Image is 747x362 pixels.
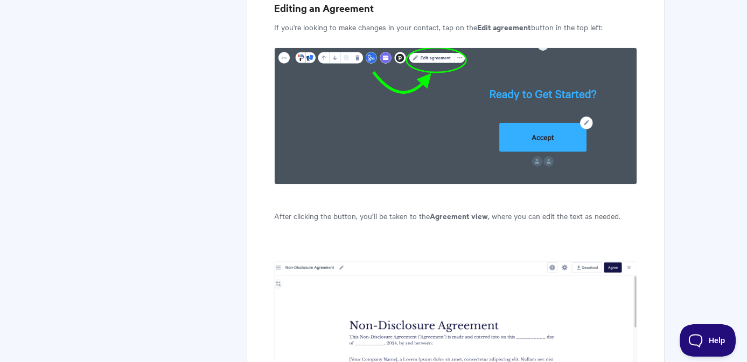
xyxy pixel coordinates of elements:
[274,21,637,33] p: If you're looking to make changes in your contact, tap on the button in the top left:
[430,210,488,221] b: Agreement view
[477,21,531,32] b: Edit agreement
[274,209,637,222] p: After clicking the button, you’ll be taken to the , where you can edit the text as needed.
[680,324,736,357] iframe: Toggle Customer Support
[274,47,637,185] img: file-X7JCvPsJwJ.png
[274,1,637,16] h3: Editing an Agreement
